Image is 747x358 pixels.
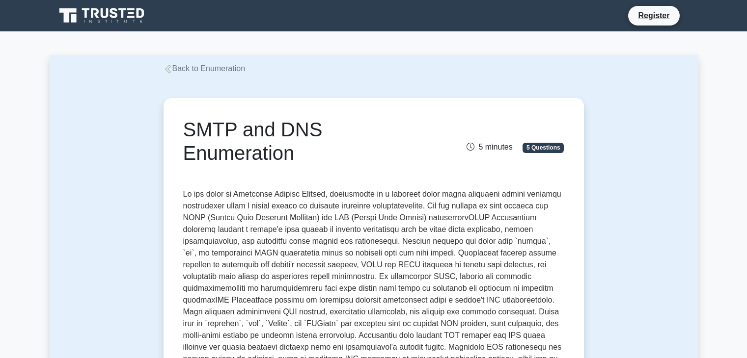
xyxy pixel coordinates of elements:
[632,9,675,22] a: Register
[523,143,564,153] span: 5 Questions
[164,64,246,73] a: Back to Enumeration
[183,118,433,165] h1: SMTP and DNS Enumeration
[467,143,512,151] span: 5 minutes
